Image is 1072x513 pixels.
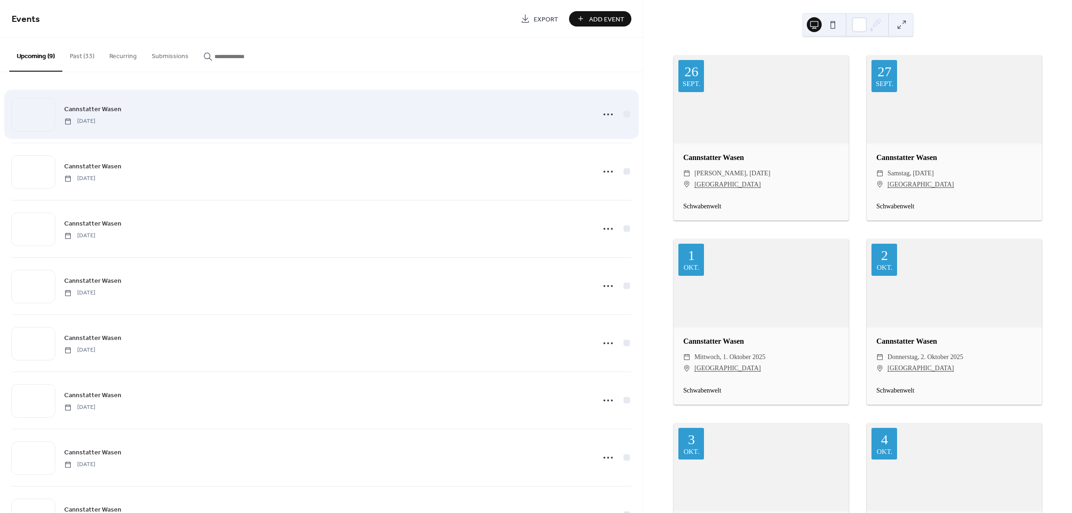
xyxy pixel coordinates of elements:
div: ​ [876,352,884,363]
span: Donnerstag, 2. Oktober 2025 [887,352,963,363]
a: Cannstatter Wasen [64,333,121,343]
div: Cannstatter Wasen [674,336,849,347]
span: Samstag, [DATE] [887,168,934,179]
div: 4 [881,433,888,446]
span: [DATE] [64,174,95,183]
div: Sept. [683,80,700,87]
div: ​ [876,363,884,374]
div: Schwabenwelt [867,386,1042,395]
span: [DATE] [64,403,95,412]
span: Cannstatter Wasen [64,391,121,400]
div: 2 [881,248,888,262]
a: Cannstatter Wasen [64,161,121,172]
a: [GEOGRAPHIC_DATA] [887,363,954,374]
button: Past (33) [62,38,102,71]
div: ​ [683,168,690,179]
span: [DATE] [64,289,95,297]
a: Cannstatter Wasen [64,104,121,114]
a: Cannstatter Wasen [64,390,121,400]
div: Cannstatter Wasen [674,152,849,163]
span: Mittwoch, 1. Oktober 2025 [694,352,765,363]
button: Recurring [102,38,144,71]
a: Export [514,11,565,27]
div: Schwabenwelt [674,386,849,395]
span: Cannstatter Wasen [64,219,121,229]
span: Cannstatter Wasen [64,162,121,172]
div: Okt. [877,448,892,455]
a: Cannstatter Wasen [64,218,121,229]
div: 1 [688,248,695,262]
span: Events [12,10,40,28]
span: Cannstatter Wasen [64,333,121,343]
a: Cannstatter Wasen [64,447,121,458]
span: Export [534,14,558,24]
div: Okt. [683,448,699,455]
div: 26 [684,65,698,79]
div: ​ [683,352,690,363]
span: [DATE] [64,117,95,126]
a: [GEOGRAPHIC_DATA] [887,179,954,190]
div: ​ [683,179,690,190]
div: ​ [876,179,884,190]
span: [DATE] [64,460,95,469]
span: Cannstatter Wasen [64,448,121,458]
div: 3 [688,433,695,446]
span: [PERSON_NAME], [DATE] [694,168,770,179]
div: Sept. [876,80,893,87]
span: Add Event [589,14,624,24]
div: Schwabenwelt [674,201,849,211]
div: Cannstatter Wasen [867,152,1042,163]
div: ​ [876,168,884,179]
a: [GEOGRAPHIC_DATA] [694,363,761,374]
span: [DATE] [64,346,95,354]
button: Submissions [144,38,196,71]
a: [GEOGRAPHIC_DATA] [694,179,761,190]
div: ​ [683,363,690,374]
span: [DATE] [64,232,95,240]
div: Okt. [683,264,699,271]
div: 27 [878,65,891,79]
div: Cannstatter Wasen [867,336,1042,347]
div: Okt. [877,264,892,271]
a: Cannstatter Wasen [64,275,121,286]
div: Schwabenwelt [867,201,1042,211]
span: Cannstatter Wasen [64,105,121,114]
button: Upcoming (9) [9,38,62,72]
button: Add Event [569,11,631,27]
